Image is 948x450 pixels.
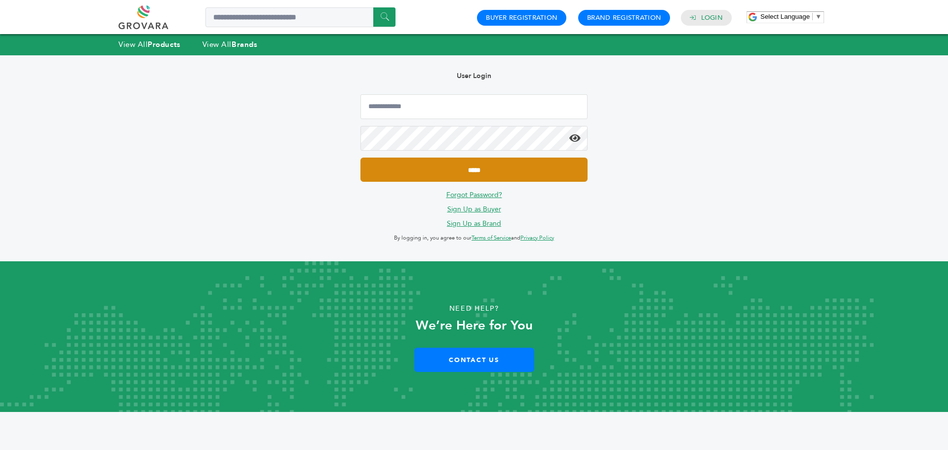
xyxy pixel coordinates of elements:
[812,13,813,20] span: ​
[447,205,501,214] a: Sign Up as Buyer
[701,13,723,22] a: Login
[47,301,901,316] p: Need Help?
[414,348,534,372] a: Contact Us
[486,13,557,22] a: Buyer Registration
[760,13,822,20] a: Select Language​
[360,232,588,244] p: By logging in, you agree to our and
[472,234,511,242] a: Terms of Service
[815,13,822,20] span: ▼
[457,71,491,81] b: User Login
[118,40,181,49] a: View AllProducts
[360,126,588,151] input: Password
[446,190,502,200] a: Forgot Password?
[148,40,180,49] strong: Products
[416,317,533,334] strong: We’re Here for You
[360,94,588,119] input: Email Address
[205,7,395,27] input: Search a product or brand...
[447,219,501,228] a: Sign Up as Brand
[587,13,661,22] a: Brand Registration
[520,234,554,242] a: Privacy Policy
[202,40,258,49] a: View AllBrands
[232,40,257,49] strong: Brands
[760,13,810,20] span: Select Language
